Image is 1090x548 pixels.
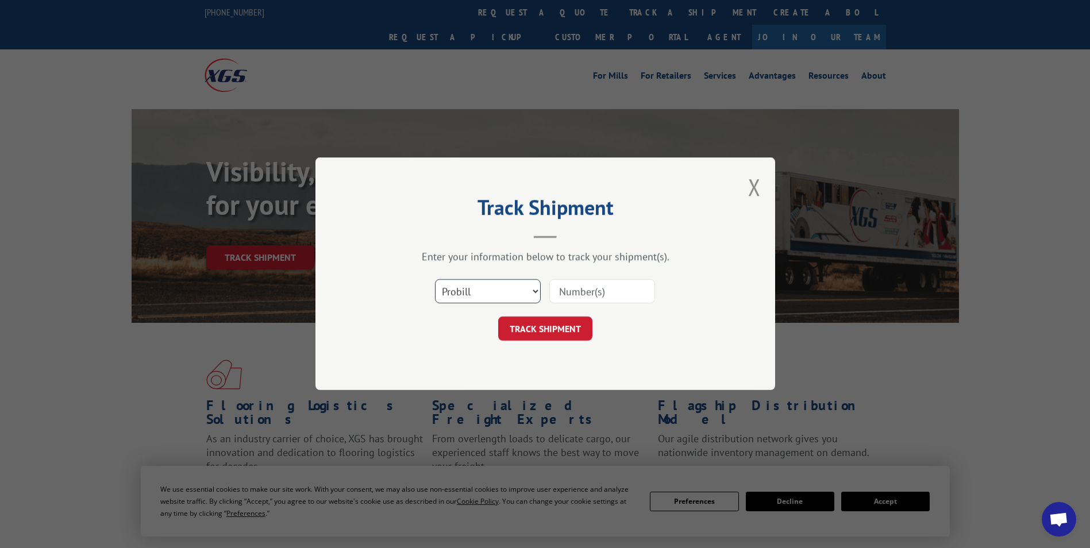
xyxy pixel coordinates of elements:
button: Close modal [748,172,761,202]
button: TRACK SHIPMENT [498,317,592,341]
div: Enter your information below to track your shipment(s). [373,250,718,264]
div: Open chat [1042,502,1076,537]
input: Number(s) [549,280,655,304]
h2: Track Shipment [373,199,718,221]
